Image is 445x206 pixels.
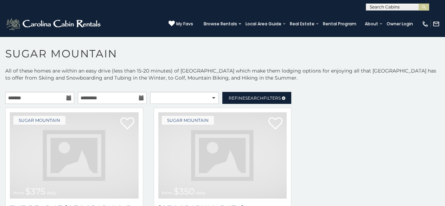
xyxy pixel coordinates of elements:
a: My Favs [169,20,193,27]
a: Browse Rentals [200,19,241,29]
span: Refine Filters [229,95,281,101]
span: Search [245,95,263,101]
img: dummy-image.jpg [158,112,287,199]
a: Real Estate [286,19,318,29]
span: My Favs [176,21,193,27]
a: Add to favorites [120,117,134,131]
a: Sugar Mountain [13,116,65,125]
a: from $350 daily [158,112,287,199]
span: $375 [25,186,45,196]
span: $350 [174,186,195,196]
a: Local Area Guide [242,19,285,29]
img: White-1-2.png [5,17,103,31]
a: Rental Program [319,19,360,29]
a: About [361,19,382,29]
a: Add to favorites [268,117,282,131]
a: Sugar Mountain [162,116,214,125]
img: dummy-image.jpg [10,112,139,199]
span: from [162,190,172,195]
a: RefineSearchFilters [222,92,291,104]
img: mail-regular-white.png [433,20,440,27]
img: phone-regular-white.png [422,20,429,27]
a: Owner Login [383,19,417,29]
a: from $375 daily [10,112,139,199]
span: daily [196,190,206,195]
span: from [13,190,24,195]
span: daily [47,190,57,195]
